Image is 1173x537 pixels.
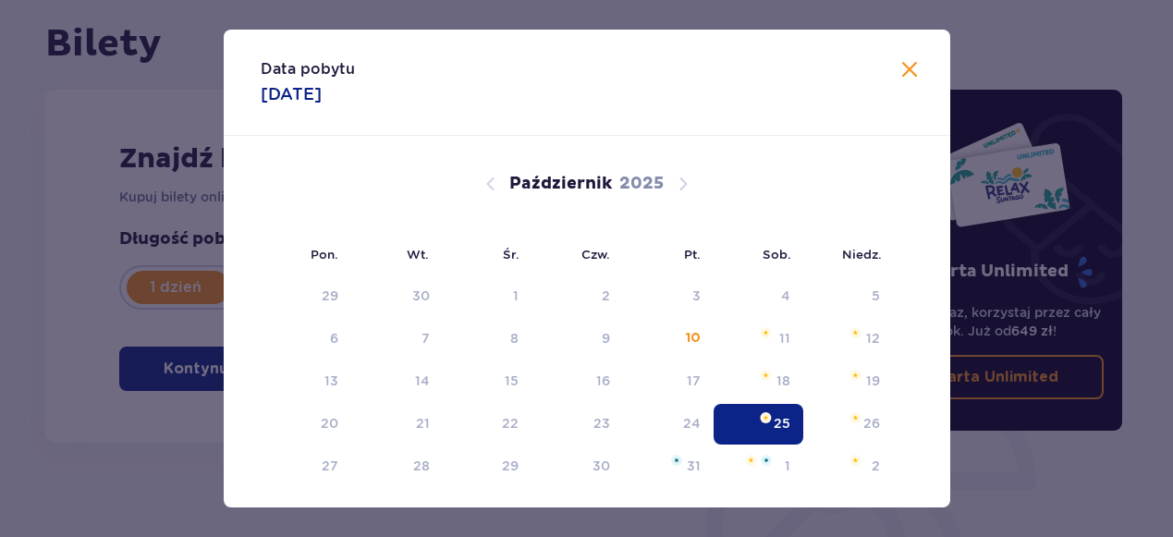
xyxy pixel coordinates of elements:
td: piątek, 10 października 2025 [623,319,715,360]
div: 5 [872,287,880,305]
td: Data niedostępna. sobota, 4 października 2025 [714,276,803,317]
td: Data niedostępna. poniedziałek, 6 października 2025 [261,319,352,360]
small: Pon. [311,247,338,262]
div: 10 [686,329,701,348]
td: piątek, 24 października 2025 [623,404,715,445]
td: środa, 29 października 2025 [443,446,532,487]
td: sobota, 1 listopada 2025 [714,446,803,487]
small: Niedz. [842,247,882,262]
td: piątek, 31 października 2025 [623,446,715,487]
img: Pomarańczowa gwiazdka [849,412,861,423]
td: wtorek, 14 października 2025 [351,361,443,402]
button: Zamknij [898,59,921,82]
button: Poprzedni miesiąc [480,173,502,195]
td: niedziela, 26 października 2025 [803,404,893,445]
div: 31 [687,457,701,475]
img: Pomarańczowa gwiazdka [849,370,861,381]
div: 9 [602,329,610,348]
div: 21 [416,414,430,433]
td: Data niedostępna. wtorek, 30 września 2025 [351,276,443,317]
div: 30 [412,287,430,305]
td: Data niedostępna. środa, 8 października 2025 [443,319,532,360]
p: 2025 [619,173,664,195]
img: Pomarańczowa gwiazdka [849,455,861,466]
td: środa, 22 października 2025 [443,404,532,445]
div: 25 [774,414,790,433]
div: 2 [602,287,610,305]
div: 14 [415,372,430,390]
div: 17 [687,372,701,390]
img: Pomarańczowa gwiazdka [760,412,772,423]
div: 15 [505,372,519,390]
img: Pomarańczowa gwiazdka [849,327,861,338]
small: Sob. [763,247,791,262]
td: niedziela, 2 listopada 2025 [803,446,893,487]
small: Śr. [503,247,519,262]
td: Data zaznaczona. sobota, 25 października 2025 [714,404,803,445]
div: 23 [593,414,610,433]
p: [DATE] [261,83,322,105]
td: poniedziałek, 20 października 2025 [261,404,352,445]
img: Pomarańczowa gwiazdka [760,327,772,338]
td: Data niedostępna. czwartek, 2 października 2025 [532,276,623,317]
div: 20 [321,414,338,433]
td: wtorek, 28 października 2025 [351,446,443,487]
td: Data niedostępna. niedziela, 5 października 2025 [803,276,893,317]
td: Data niedostępna. piątek, 3 października 2025 [623,276,715,317]
div: 29 [502,457,519,475]
div: 1 [513,287,519,305]
div: 28 [413,457,430,475]
div: 27 [322,457,338,475]
small: Wt. [407,247,429,262]
small: Pt. [684,247,701,262]
div: 1 [785,457,790,475]
div: 6 [330,329,338,348]
td: Data niedostępna. czwartek, 9 października 2025 [532,319,623,360]
div: 26 [863,414,880,433]
td: Data niedostępna. wtorek, 7 października 2025 [351,319,443,360]
div: 2 [872,457,880,475]
td: niedziela, 19 października 2025 [803,361,893,402]
small: Czw. [581,247,610,262]
div: 8 [510,329,519,348]
div: 19 [866,372,880,390]
div: 18 [776,372,790,390]
img: Niebieska gwiazdka [761,455,772,466]
div: 7 [422,329,430,348]
td: czwartek, 23 października 2025 [532,404,623,445]
div: 12 [866,329,880,348]
div: 3 [692,287,701,305]
td: poniedziałek, 13 października 2025 [261,361,352,402]
td: sobota, 18 października 2025 [714,361,803,402]
td: niedziela, 12 października 2025 [803,319,893,360]
img: Niebieska gwiazdka [671,455,682,466]
div: 13 [324,372,338,390]
div: 30 [593,457,610,475]
td: wtorek, 21 października 2025 [351,404,443,445]
td: piątek, 17 października 2025 [623,361,715,402]
td: Data niedostępna. poniedziałek, 29 września 2025 [261,276,352,317]
img: Pomarańczowa gwiazdka [760,370,772,381]
td: Data niedostępna. środa, 1 października 2025 [443,276,532,317]
td: środa, 15 października 2025 [443,361,532,402]
div: 22 [502,414,519,433]
p: Data pobytu [261,59,355,79]
p: Październik [509,173,612,195]
div: 16 [596,372,610,390]
button: Następny miesiąc [672,173,694,195]
div: 4 [781,287,790,305]
div: 11 [779,329,790,348]
td: sobota, 11 października 2025 [714,319,803,360]
td: czwartek, 30 października 2025 [532,446,623,487]
div: 29 [322,287,338,305]
img: Pomarańczowa gwiazdka [745,455,757,466]
div: 24 [683,414,701,433]
td: czwartek, 16 października 2025 [532,361,623,402]
td: poniedziałek, 27 października 2025 [261,446,352,487]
